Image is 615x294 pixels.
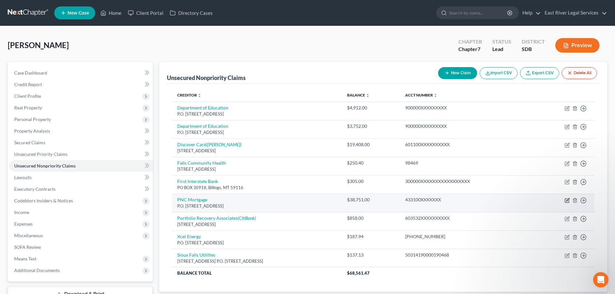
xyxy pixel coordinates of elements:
[14,256,36,261] span: Means Test
[177,111,337,117] div: P.O. [STREET_ADDRESS]
[6,142,101,154] span: Chapter 13 Statement of Current Monthly Income - Unemployment
[366,94,370,97] i: unfold_more
[177,234,201,239] a: Xcel Energy
[125,7,167,19] a: Client Portal
[5,18,125,30] input: Search for help
[14,233,43,238] span: Miscellaneous
[206,142,241,147] i: ([PERSON_NAME])
[8,40,69,50] span: [PERSON_NAME]
[177,240,337,246] div: P.O. [STREET_ADDRESS]
[6,163,14,168] span: List
[172,267,342,279] th: Balance Total
[477,46,480,52] span: 7
[21,64,105,69] span: enter Schedule A/B (106 A/B) Line 30
[555,38,600,53] button: Preview
[14,93,41,99] span: Client Profile
[9,183,153,195] a: Executory Contracts
[405,105,528,111] div: 900000XXXXXXXXX
[198,94,201,97] i: unfold_more
[14,198,73,203] span: Codebtors Insiders & Notices
[347,270,370,276] span: $68,561.47
[177,197,207,202] a: PNC Mortgage
[6,100,67,105] span: [US_STATE] Schedule C-1 -
[67,11,89,15] span: New Case
[480,67,518,79] button: Import CSV
[177,129,337,136] div: P.O. [STREET_ADDRESS]
[347,252,395,258] div: $137.13
[6,107,106,126] span: from private disability policies or annuities, or
[14,82,42,87] span: Credit Report
[177,105,228,110] a: Department of Education
[43,201,86,227] button: Messages
[405,178,528,185] div: 300000XXXXXXXXXXXXXXXXX
[14,70,47,76] span: Case Dashboard
[347,215,395,221] div: $858.00
[56,3,74,14] h1: Help
[6,43,60,48] span: Attorney's Disclosure of
[14,175,32,180] span: Lawsuits
[167,7,216,19] a: Directory Cases
[177,258,337,264] div: [STREET_ADDRESS] P.O. [STREET_ADDRESS]
[14,105,42,110] span: Real Property
[520,67,559,79] a: Export CSV
[14,117,51,122] span: Personal Property
[14,163,73,168] span: of Equity Security Holders
[405,123,528,129] div: 900000XXXXXXXXX
[4,3,16,15] button: go back
[177,166,337,172] div: [STREET_ADDRESS]
[405,197,528,203] div: 433100XXXXXXX
[6,64,16,69] span: How
[115,22,120,27] div: Clear
[14,268,60,273] span: Additional Documents
[177,203,337,209] div: P.O. [STREET_ADDRESS]
[9,148,153,160] a: Unsecured Priority Claims
[177,252,215,258] a: Sioux Falls Utilities
[6,120,109,132] span: for death of a person upon whom the debtor was dependent for support.
[347,233,395,240] div: $187.94
[347,141,395,148] div: $19,408.00
[177,215,256,221] a: Portfolio Recovery Associates(CitiBank)
[97,7,125,19] a: Home
[11,120,43,126] span: compensation
[177,148,337,154] div: [STREET_ADDRESS]
[16,64,21,69] span: to
[15,218,28,222] span: Home
[177,93,201,97] a: Creditor unfold_more
[593,272,609,288] iframe: Intercom live chat
[458,46,482,53] div: Chapter
[522,38,545,46] div: District
[177,123,228,129] a: Department of Education
[405,141,528,148] div: 601100XXXXXXXXXX
[167,74,246,82] div: Unsecured Nonpriority Claims
[347,105,395,111] div: $4,912.00
[6,192,112,204] span: Chapter 11 Statement of Your Current Monthly Income (122B) - Unemployment
[6,79,85,91] span: Chapter 7 Means Test Calculation - Unemployment
[9,172,153,183] a: Lawsuits
[60,43,93,48] span: Compensation
[113,3,125,15] div: Close
[9,125,153,137] a: Property Analysis
[405,93,437,97] a: Acct Number unfold_more
[79,199,111,204] span: compensation
[347,93,370,97] a: Balance unfold_more
[177,142,241,147] a: Discover Card([PERSON_NAME])
[347,197,395,203] div: $38,751.00
[492,46,511,53] div: Lead
[177,185,337,191] div: PO BOX 30918, Billings, MT 59116
[6,57,73,63] span: Schedule A/B - Unpaid Wages
[6,177,14,183] span: List
[522,46,545,53] div: SDB
[438,67,477,79] button: New Claim
[14,163,76,168] span: Unsecured Nonpriority Claims
[9,160,153,172] a: Unsecured Nonpriority Claims
[458,38,482,46] div: Chapter
[562,67,597,79] button: Delete All
[62,148,94,154] span: compensation
[14,244,41,250] span: SOFA Review
[9,79,153,90] a: Credit Report
[9,67,153,79] a: Case Dashboard
[238,215,256,221] i: (CitiBank)
[9,137,153,148] a: Secured Claims
[41,86,73,91] span: compensation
